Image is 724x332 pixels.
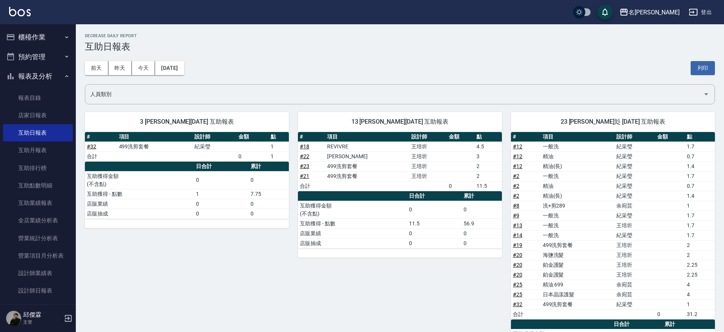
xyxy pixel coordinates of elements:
a: 互助排行榜 [3,159,73,177]
td: 1 [685,299,715,309]
td: 紀采瑩 [614,161,655,171]
a: #19 [513,242,522,248]
th: 點 [685,132,715,142]
td: 4.5 [475,142,502,151]
button: save [597,5,613,20]
td: 精油 [541,181,614,191]
td: 互助獲得金額 (不含點) [85,171,194,189]
td: [PERSON_NAME] [325,151,409,161]
td: 0 [249,199,289,209]
th: 項目 [325,132,409,142]
a: #12 [513,163,522,169]
th: 點 [475,132,502,142]
td: 1.7 [685,142,715,151]
td: 紀采瑩 [614,191,655,201]
td: 余宛芸 [614,280,655,290]
td: 0.7 [685,151,715,161]
td: 0 [194,171,249,189]
button: 前天 [85,61,108,75]
td: 王培圻 [614,250,655,260]
table: a dense table [298,191,502,249]
a: 設計師業績分析表 [3,300,73,317]
button: 預約管理 [3,47,73,67]
th: 金額 [237,132,269,142]
td: 1.4 [685,191,715,201]
a: #8 [513,203,519,209]
td: 499洗剪套餐 [541,240,614,250]
span: 13 [PERSON_NAME][DATE] 互助報表 [307,118,493,126]
td: 2.25 [685,270,715,280]
td: 互助獲得 - 點數 [298,219,407,228]
th: 設計師 [193,132,237,142]
button: 名[PERSON_NAME] [616,5,683,20]
td: 2 [685,250,715,260]
a: #20 [513,252,522,258]
td: 0 [249,171,289,189]
a: #12 [513,153,522,159]
th: 累計 [663,319,715,329]
a: #25 [513,282,522,288]
td: 王培圻 [409,151,447,161]
td: 精油 [541,151,614,161]
td: 499洗剪套餐 [325,171,409,181]
button: 列印 [691,61,715,75]
td: 紀采瑩 [614,230,655,240]
button: Open [700,88,712,100]
a: #23 [300,163,309,169]
button: 櫃檯作業 [3,27,73,47]
th: 金額 [447,132,474,142]
td: 一般洗 [541,220,614,230]
td: 0 [447,181,474,191]
a: #32 [87,143,96,149]
td: 499洗剪套餐 [541,299,614,309]
a: #25 [513,291,522,297]
a: #2 [513,193,519,199]
th: 項目 [117,132,193,142]
td: 余宛芸 [614,290,655,299]
td: 一般洗 [541,211,614,220]
a: 營業項目月分析表 [3,247,73,264]
td: 店販業績 [298,228,407,238]
td: 店販抽成 [85,209,194,219]
td: 0 [194,209,249,219]
td: 日本晶漾護髮 [541,290,614,299]
a: 互助業績報表 [3,194,73,212]
td: 1 [269,151,289,161]
button: 報表及分析 [3,66,73,86]
td: 2.25 [685,260,715,270]
td: 1.7 [685,230,715,240]
a: #2 [513,183,519,189]
td: 鉑金護髮 [541,260,614,270]
td: 499洗剪套餐 [325,161,409,171]
td: 1.7 [685,171,715,181]
th: # [511,132,541,142]
td: 互助獲得金額 (不含點) [298,201,407,219]
button: [DATE] [155,61,184,75]
td: 2 [685,240,715,250]
a: #2 [513,173,519,179]
td: 精油 699 [541,280,614,290]
td: 王培圻 [614,260,655,270]
a: #14 [513,232,522,238]
td: 店販抽成 [298,238,407,248]
input: 人員名稱 [88,88,700,101]
td: 2 [475,161,502,171]
td: 一般洗 [541,142,614,151]
a: 互助月報表 [3,142,73,159]
td: 0.7 [685,181,715,191]
h5: 邱傑霖 [23,311,62,319]
td: 0 [462,238,502,248]
td: 王培圻 [614,270,655,280]
th: 累計 [462,191,502,201]
td: 精油(長) [541,191,614,201]
a: #32 [513,301,522,307]
button: 登出 [686,5,715,19]
td: 合計 [298,181,325,191]
th: 日合計 [612,319,662,329]
img: Person [6,311,21,326]
td: 合計 [511,309,541,319]
td: 店販業績 [85,199,194,209]
th: 設計師 [409,132,447,142]
table: a dense table [511,132,715,319]
td: 紀采瑩 [614,142,655,151]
